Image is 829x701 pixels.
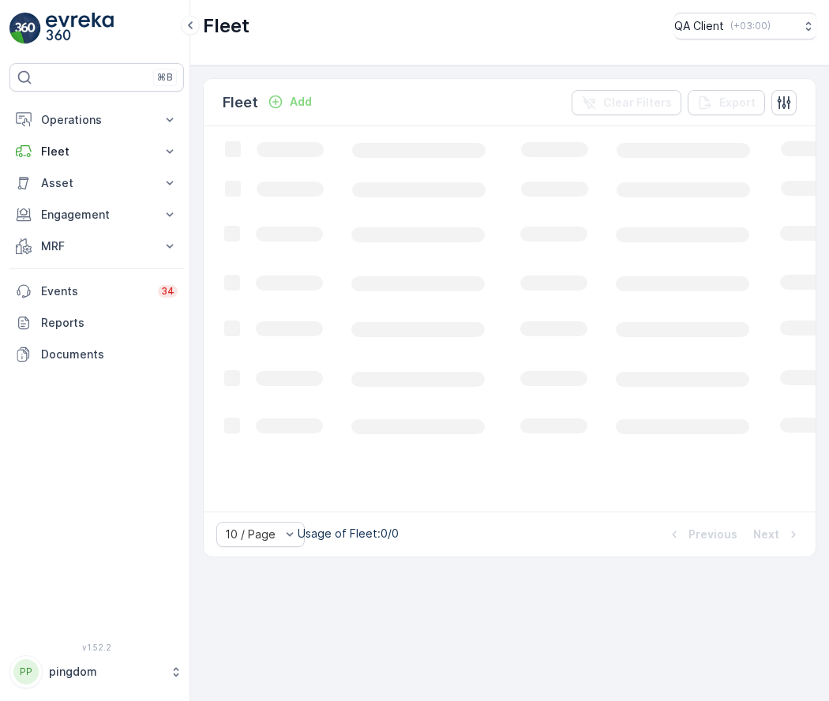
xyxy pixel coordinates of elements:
[9,136,184,167] button: Fleet
[730,20,771,32] p: ( +03:00 )
[674,13,816,39] button: QA Client(+03:00)
[41,347,178,362] p: Documents
[9,339,184,370] a: Documents
[9,307,184,339] a: Reports
[157,71,173,84] p: ⌘B
[298,526,399,542] p: Usage of Fleet : 0/0
[572,90,681,115] button: Clear Filters
[9,643,184,652] span: v 1.52.2
[41,238,152,254] p: MRF
[603,95,672,111] p: Clear Filters
[753,527,779,542] p: Next
[665,525,739,544] button: Previous
[41,283,148,299] p: Events
[9,231,184,262] button: MRF
[9,199,184,231] button: Engagement
[41,175,152,191] p: Asset
[752,525,803,544] button: Next
[161,285,174,298] p: 34
[203,13,249,39] p: Fleet
[223,92,258,114] p: Fleet
[41,207,152,223] p: Engagement
[49,664,162,680] p: pingdom
[41,144,152,159] p: Fleet
[290,94,312,110] p: Add
[719,95,756,111] p: Export
[688,527,737,542] p: Previous
[9,13,41,44] img: logo
[9,655,184,688] button: PPpingdom
[46,13,114,44] img: logo_light-DOdMpM7g.png
[9,104,184,136] button: Operations
[41,315,178,331] p: Reports
[688,90,765,115] button: Export
[674,18,724,34] p: QA Client
[9,167,184,199] button: Asset
[261,92,318,111] button: Add
[41,112,152,128] p: Operations
[9,276,184,307] a: Events34
[13,659,39,684] div: PP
